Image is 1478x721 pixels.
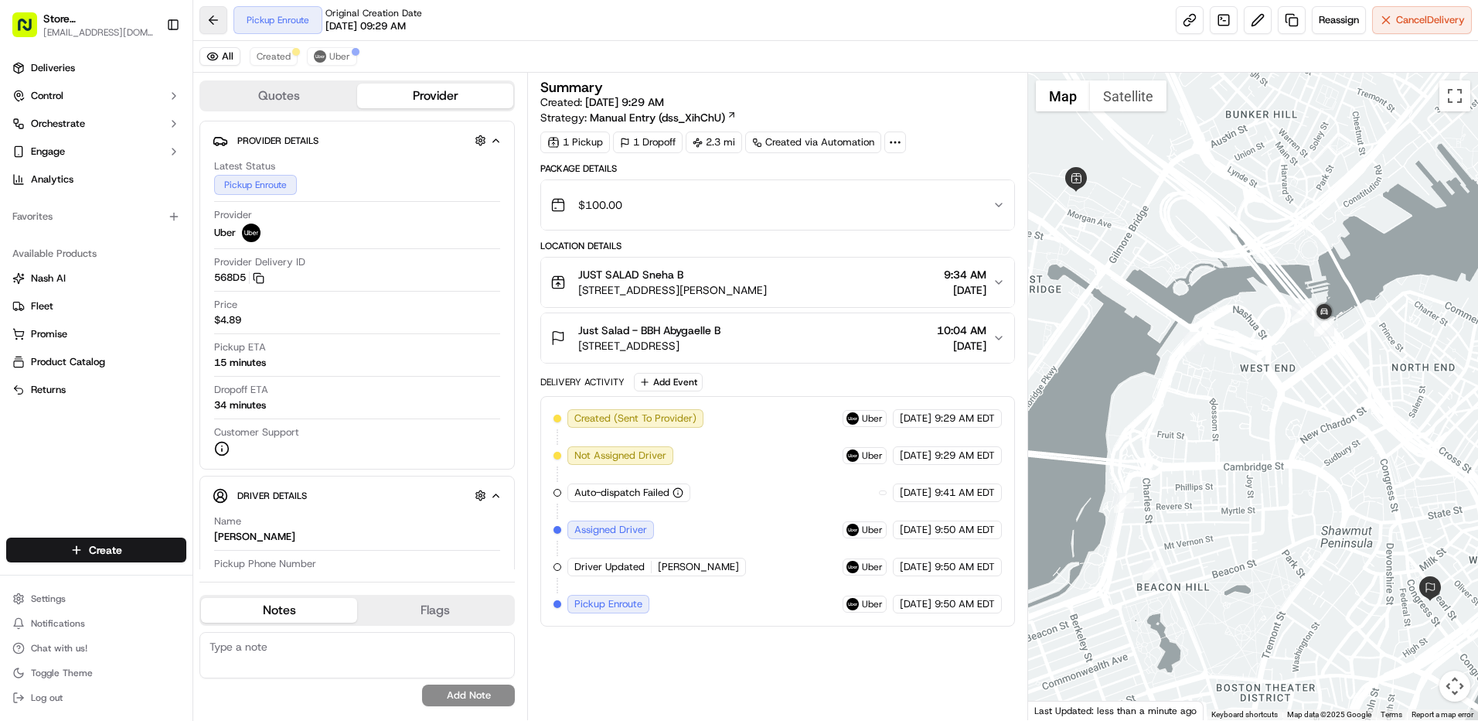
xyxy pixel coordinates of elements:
[1036,80,1090,111] button: Show street map
[574,560,645,574] span: Driver Updated
[1439,671,1470,702] button: Map camera controls
[329,50,350,63] span: Uber
[1372,6,1472,34] button: CancelDelivery
[216,240,248,252] span: [DATE]
[12,299,180,313] a: Fleet
[578,338,720,354] span: [STREET_ADDRESS]
[937,323,986,338] span: 10:04 AM
[214,208,252,222] span: Provider
[31,304,118,319] span: Knowledge Base
[12,327,180,341] a: Promise
[585,95,664,109] span: [DATE] 9:29 AM
[1412,710,1473,719] a: Report a map error
[935,560,995,574] span: 9:50 AM EDT
[1143,560,1163,580] div: 1
[6,322,186,347] button: Promise
[6,241,186,266] div: Available Products
[900,560,931,574] span: [DATE]
[250,47,298,66] button: Created
[900,486,931,500] span: [DATE]
[15,62,281,87] p: Welcome 👋
[846,561,859,573] img: uber-new-logo.jpeg
[31,692,63,704] span: Log out
[900,523,931,537] span: [DATE]
[15,306,28,318] div: 📗
[31,617,85,630] span: Notifications
[1287,710,1371,719] span: Map data ©2025 Google
[31,272,66,285] span: Nash AI
[70,163,213,176] div: We're available if you need us!
[846,598,859,610] img: uber-new-logo.jpeg
[846,524,859,536] img: uber-new-logo.jpeg
[574,597,642,611] span: Pickup Enroute
[1090,80,1166,111] button: Show satellite imagery
[540,162,1015,175] div: Package Details
[31,355,105,369] span: Product Catalog
[540,110,737,125] div: Strategy:
[357,598,513,623] button: Flags
[40,100,278,116] input: Got a question? Start typing here...
[862,598,883,610] span: Uber
[6,167,186,192] a: Analytics
[214,356,266,370] div: 15 minutes
[1319,13,1359,27] span: Reassign
[613,132,683,153] div: 1 Dropoff
[214,313,241,327] span: $4.89
[15,225,40,250] img: Joana Marie Avellanoza
[935,597,995,611] span: 9:50 AM EDT
[540,376,625,388] div: Delivery Activity
[574,523,647,537] span: Assigned Driver
[1439,80,1470,111] button: Toggle fullscreen view
[43,26,158,39] button: [EMAIL_ADDRESS][DOMAIN_NAME]
[1314,316,1334,337] div: 6
[862,449,883,462] span: Uber
[935,449,995,463] span: 9:29 AM EDT
[31,593,66,605] span: Settings
[201,84,357,108] button: Quotes
[213,483,502,508] button: Driver Details
[89,542,122,558] span: Create
[12,272,180,285] a: Nash AI
[43,11,158,26] button: Store [STREET_ADDRESS] ([GEOGRAPHIC_DATA]) (Just Salad)
[935,412,995,425] span: 9:29 AM EDT
[314,50,326,63] img: uber-new-logo.jpeg
[745,132,881,153] a: Created via Automation
[1032,700,1083,720] a: Open this area in Google Maps (opens a new window)
[541,180,1014,230] button: $100.00
[6,294,186,319] button: Fleet
[199,47,240,66] button: All
[6,378,186,402] button: Returns
[201,598,357,623] button: Notes
[658,560,739,574] span: [PERSON_NAME]
[1396,13,1465,27] span: Cancel Delivery
[31,642,87,654] span: Chat with us!
[15,15,46,46] img: Nash
[540,94,664,110] span: Created:
[240,198,281,217] button: See all
[900,412,931,425] span: [DATE]
[578,267,683,282] span: JUST SALAD Sneha B
[6,56,186,80] a: Deliveries
[1114,493,1134,513] div: 2
[900,597,931,611] span: [DATE]
[944,267,986,282] span: 9:34 AM
[214,226,236,240] span: Uber
[862,412,883,425] span: Uber
[242,224,261,242] img: uber-new-logo.jpeg
[131,306,143,318] div: 💻
[6,687,186,709] button: Log out
[6,84,186,108] button: Control
[12,383,180,397] a: Returns
[146,304,248,319] span: API Documentation
[124,298,254,326] a: 💻API Documentation
[31,327,67,341] span: Promise
[307,47,357,66] button: Uber
[541,258,1014,307] button: JUST SALAD Sneha B[STREET_ADDRESS][PERSON_NAME]9:34 AM[DATE]
[214,255,305,269] span: Provider Delivery ID
[541,313,1014,363] button: Just Salad - BBH Abygaelle B[STREET_ADDRESS]10:04 AM[DATE]
[214,340,266,354] span: Pickup ETA
[213,128,502,153] button: Provider Details
[263,152,281,171] button: Start new chat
